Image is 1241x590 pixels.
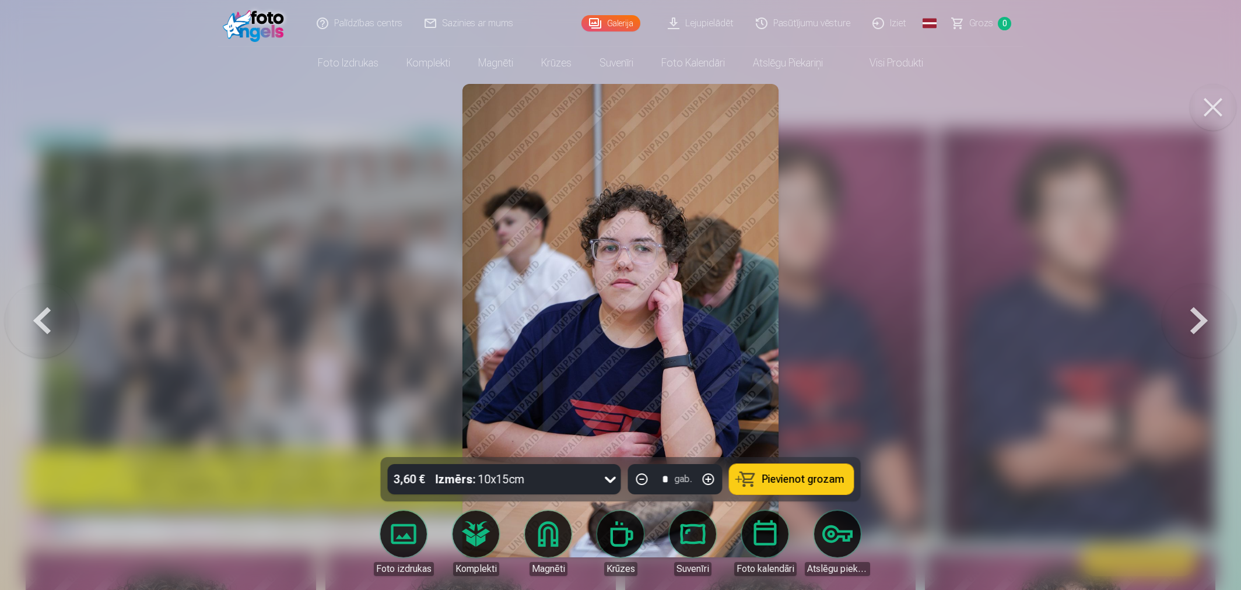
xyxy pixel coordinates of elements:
a: Foto kalendāri [732,511,798,576]
div: Suvenīri [674,562,711,576]
a: Atslēgu piekariņi [805,511,870,576]
a: Foto kalendāri [647,47,739,79]
span: Grozs [969,16,993,30]
div: Foto kalendāri [734,562,797,576]
span: 0 [998,17,1011,30]
a: Galerija [581,15,640,31]
a: Visi produkti [837,47,937,79]
a: Krūzes [588,511,653,576]
div: Komplekti [453,562,499,576]
a: Komplekti [443,511,509,576]
div: Krūzes [604,562,637,576]
span: Pievienot grozam [762,474,844,484]
div: Foto izdrukas [374,562,434,576]
div: Magnēti [530,562,567,576]
a: Magnēti [516,511,581,576]
div: Atslēgu piekariņi [805,562,870,576]
strong: Izmērs : [436,471,476,487]
a: Foto izdrukas [371,511,436,576]
a: Krūzes [527,47,586,79]
a: Komplekti [392,47,464,79]
div: 3,60 € [388,464,431,494]
div: gab. [675,472,692,486]
a: Atslēgu piekariņi [739,47,837,79]
img: /fa1 [223,5,290,42]
div: 10x15cm [436,464,525,494]
a: Suvenīri [660,511,725,576]
button: Pievienot grozam [730,464,854,494]
a: Suvenīri [586,47,647,79]
a: Foto izdrukas [304,47,392,79]
a: Magnēti [464,47,527,79]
